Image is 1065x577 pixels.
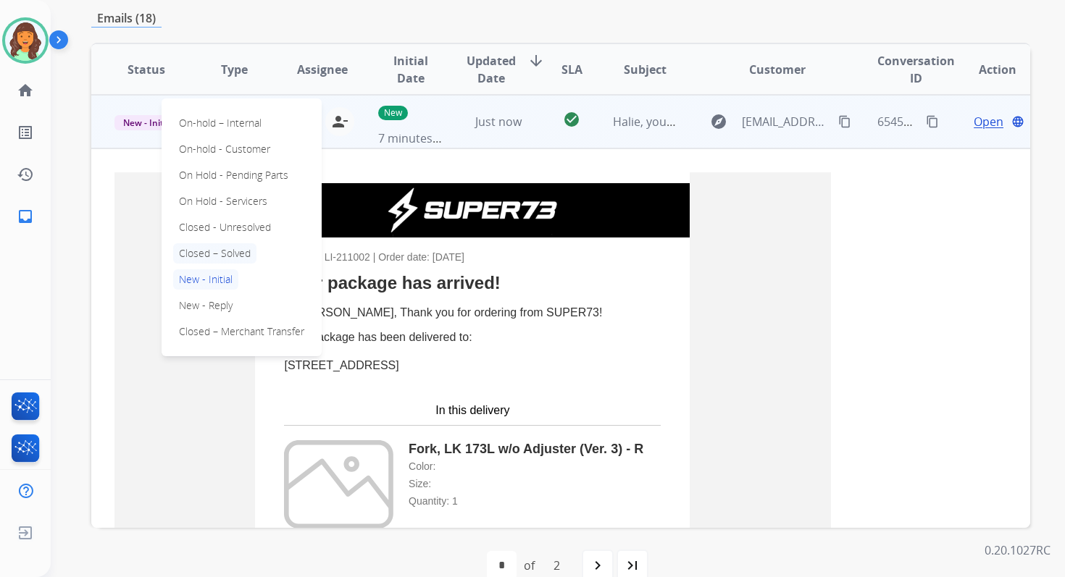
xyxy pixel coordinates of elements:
[409,458,661,510] div: Color: Size: Quantity: 1
[467,52,516,87] span: Updated Date
[173,139,276,159] p: On-hold - Customer
[128,61,165,78] span: Status
[17,208,34,225] mat-icon: inbox
[221,61,248,78] span: Type
[561,61,582,78] span: SLA
[297,61,348,78] span: Assignee
[613,114,785,130] span: Halie, your delivery has arrived!
[331,113,348,130] mat-icon: person_remove
[17,124,34,141] mat-icon: list_alt
[749,61,806,78] span: Customer
[173,243,256,264] p: Closed – Solved
[17,82,34,99] mat-icon: home
[173,165,294,185] p: On Hold - Pending Parts
[524,557,535,574] div: of
[284,403,661,418] div: In this delivery
[17,166,34,183] mat-icon: history
[173,269,238,290] p: New - Initial
[378,106,408,120] p: New
[173,321,310,342] p: Closed – Merchant Transfer
[589,557,606,574] mat-icon: navigate_next
[114,115,182,130] span: New - Initial
[926,115,939,128] mat-icon: content_copy
[742,113,830,130] span: [EMAIL_ADDRESS][DOMAIN_NAME]
[284,252,661,262] div: Order #: LI-211002 | Order date: [DATE]
[974,113,1003,130] span: Open
[173,191,273,211] p: On Hold - Servicers
[624,557,641,574] mat-icon: last_page
[527,52,545,70] mat-icon: arrow_downward
[985,542,1051,559] p: 0.20.1027RC
[91,9,162,28] p: Emails (18)
[710,113,727,130] mat-icon: explore
[877,52,955,87] span: Conversation ID
[284,271,661,295] div: Your package has arrived!
[563,111,580,128] mat-icon: check_circle
[284,304,661,321] div: Hi [PERSON_NAME], Thank you for ordering from SUPER73!
[173,217,277,237] p: Closed - Unresolved
[378,52,442,87] span: Initial Date
[475,114,522,130] span: Just now
[5,20,46,61] img: avatar
[1011,115,1024,128] mat-icon: language
[942,44,1030,95] th: Action
[284,357,661,374] div: [STREET_ADDRESS]
[173,295,238,316] p: New - Reply
[284,329,661,346] div: Your package has been delivered to:
[378,130,456,146] span: 7 minutes ago
[409,440,661,458] div: Fork, LK 173L w/o Adjuster (Ver. 3) - R
[173,113,267,133] p: On-hold – Internal
[838,115,851,128] mat-icon: content_copy
[624,61,667,78] span: Subject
